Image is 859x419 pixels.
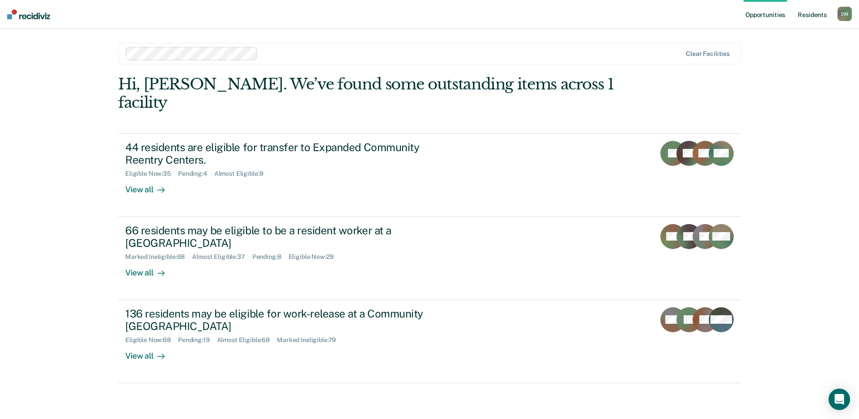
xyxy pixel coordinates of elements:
img: Recidiviz [7,9,50,19]
div: Open Intercom Messenger [829,389,850,410]
a: 66 residents may be eligible to be a resident worker at a [GEOGRAPHIC_DATA]Marked Ineligible:68Al... [118,217,741,300]
div: Clear facilities [686,50,730,58]
div: D M [838,7,852,21]
div: Marked Ineligible : 68 [125,253,192,261]
div: Almost Eligible : 68 [217,336,277,344]
div: 136 residents may be eligible for work-release at a Community [GEOGRAPHIC_DATA] [125,307,439,333]
div: View all [125,178,175,195]
div: 44 residents are eligible for transfer to Expanded Community Reentry Centers. [125,141,439,167]
div: Eligible Now : 29 [289,253,341,261]
div: Marked Ineligible : 79 [277,336,343,344]
div: View all [125,344,175,361]
div: Pending : 4 [178,170,214,178]
div: Almost Eligible : 37 [192,253,252,261]
a: 44 residents are eligible for transfer to Expanded Community Reentry Centers.Eligible Now:35Pendi... [118,133,741,217]
div: Eligible Now : 35 [125,170,178,178]
div: Eligible Now : 68 [125,336,178,344]
div: Hi, [PERSON_NAME]. We’ve found some outstanding items across 1 facility [118,75,617,112]
div: 66 residents may be eligible to be a resident worker at a [GEOGRAPHIC_DATA] [125,224,439,250]
div: Pending : 19 [178,336,217,344]
div: View all [125,261,175,278]
button: DM [838,7,852,21]
div: Almost Eligible : 9 [214,170,271,178]
div: Pending : 8 [252,253,289,261]
a: 136 residents may be eligible for work-release at a Community [GEOGRAPHIC_DATA]Eligible Now:68Pen... [118,300,741,383]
